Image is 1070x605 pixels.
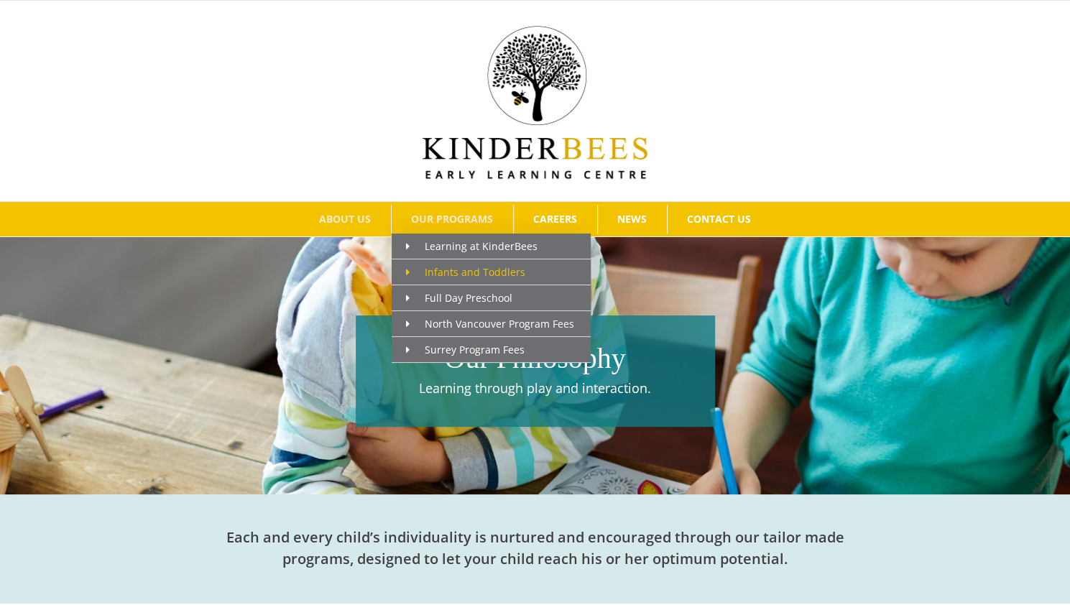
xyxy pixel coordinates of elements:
[411,214,493,224] span: OUR PROGRAMS
[22,202,1048,236] nav: Main Menu
[423,26,647,179] img: Kinder Bees Logo
[363,338,708,379] h1: Our Philosophy
[392,234,591,259] a: Learning at KinderBees
[533,214,577,224] span: CAREERS
[392,205,513,234] a: OUR PROGRAMS
[514,205,597,234] a: CAREERS
[392,259,591,285] a: Infants and Toddlers
[598,205,667,234] a: NEWS
[406,265,525,279] span: Infants and Toddlers
[406,317,574,331] span: North Vancouver Program Fees
[392,311,591,337] a: North Vancouver Program Fees
[363,379,708,398] p: Learning through play and interaction.
[406,343,525,356] span: Surrey Program Fees
[617,214,647,224] span: NEWS
[668,205,771,234] a: CONTACT US
[392,285,591,311] a: Full Day Preschool
[406,239,538,253] span: Learning at KinderBees
[300,205,391,234] a: ABOUT US
[392,337,591,363] a: Surrey Program Fees
[687,214,751,224] span: CONTACT US
[406,291,512,305] span: Full Day Preschool
[319,214,371,224] span: ABOUT US
[219,527,852,570] h2: Each and every child’s individuality is nurtured and encouraged through our tailor made programs,...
